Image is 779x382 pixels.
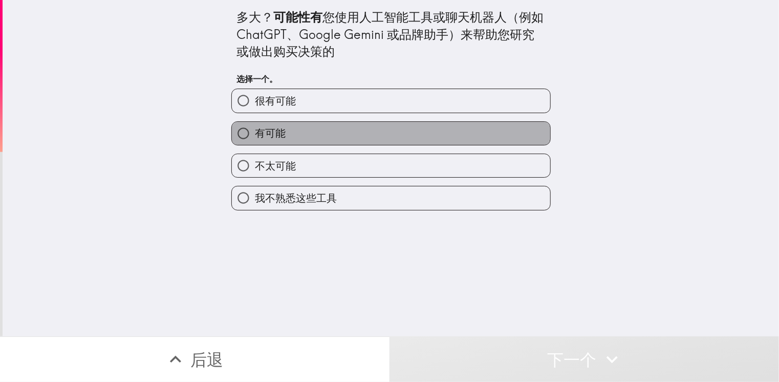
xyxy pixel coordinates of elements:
[232,154,550,177] button: 不太可能
[232,89,550,112] button: 很有可能
[237,73,545,84] h6: 选择一个。
[255,94,296,108] span: 很有可能
[237,9,545,60] div: 多大？ 您使用人工智能工具或聊天机器人（例如 ChatGPT、Google Gemini 或品牌助手）来帮助您研究或做出购买决策的
[255,126,286,140] span: 有可能
[390,336,779,382] button: 下一个
[255,191,337,205] span: 我不熟悉这些工具
[232,186,550,209] button: 我不熟悉这些工具
[274,9,323,25] b: 可能性有
[232,122,550,145] button: 有可能
[255,159,296,173] span: 不太可能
